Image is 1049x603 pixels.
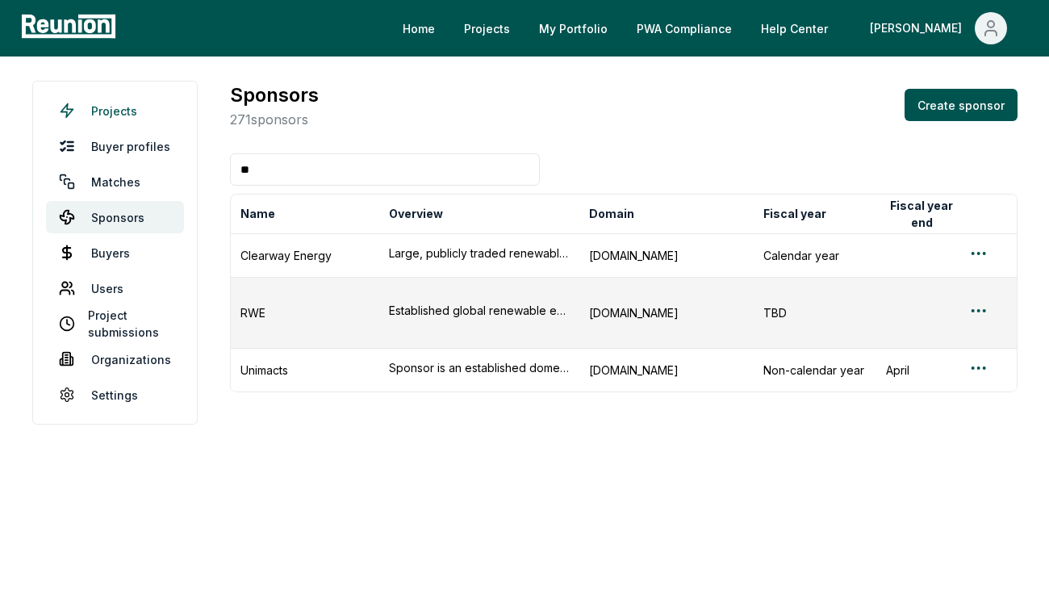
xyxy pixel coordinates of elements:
button: Domain [586,198,637,230]
button: Fiscal year end [883,198,960,230]
button: Fiscal year [760,198,830,230]
div: April [886,362,951,379]
a: Projects [451,12,523,44]
a: Home [390,12,448,44]
a: Users [46,272,184,304]
div: [DOMAIN_NAME] [589,247,744,264]
button: [PERSON_NAME] [857,12,1020,44]
a: Help Center [748,12,841,44]
a: Buyer profiles [46,130,184,162]
a: My Portfolio [526,12,621,44]
div: Unimacts [240,362,370,379]
div: [PERSON_NAME] [870,12,968,44]
p: 271 sponsors [230,110,319,129]
a: Settings [46,379,184,411]
button: Large, publicly traded renewable energy developer with hundreds of wind, solar and storage projec... [389,245,570,262]
a: Organizations [46,343,184,375]
button: Overview [386,198,446,230]
button: Established global renewable energy company, with 10+ GW of operating onshore assets in the U.S. [389,302,570,319]
button: Name [237,198,278,230]
a: PWA Compliance [624,12,745,44]
button: Sponsor is an established domestic manufacturer of solar components with three facilities across ... [389,359,570,376]
nav: Main [390,12,1033,44]
div: Clearway Energy [240,247,370,264]
button: Create sponsor [905,89,1018,121]
div: RWE [240,304,370,321]
a: Sponsors [46,201,184,233]
div: Non-calendar year [763,362,867,379]
div: [DOMAIN_NAME] [589,304,744,321]
a: Matches [46,165,184,198]
h3: Sponsors [230,81,319,110]
div: [DOMAIN_NAME] [589,362,744,379]
a: Buyers [46,237,184,269]
a: Project submissions [46,308,184,340]
a: Projects [46,94,184,127]
div: TBD [763,304,867,321]
div: Calendar year [763,247,867,264]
